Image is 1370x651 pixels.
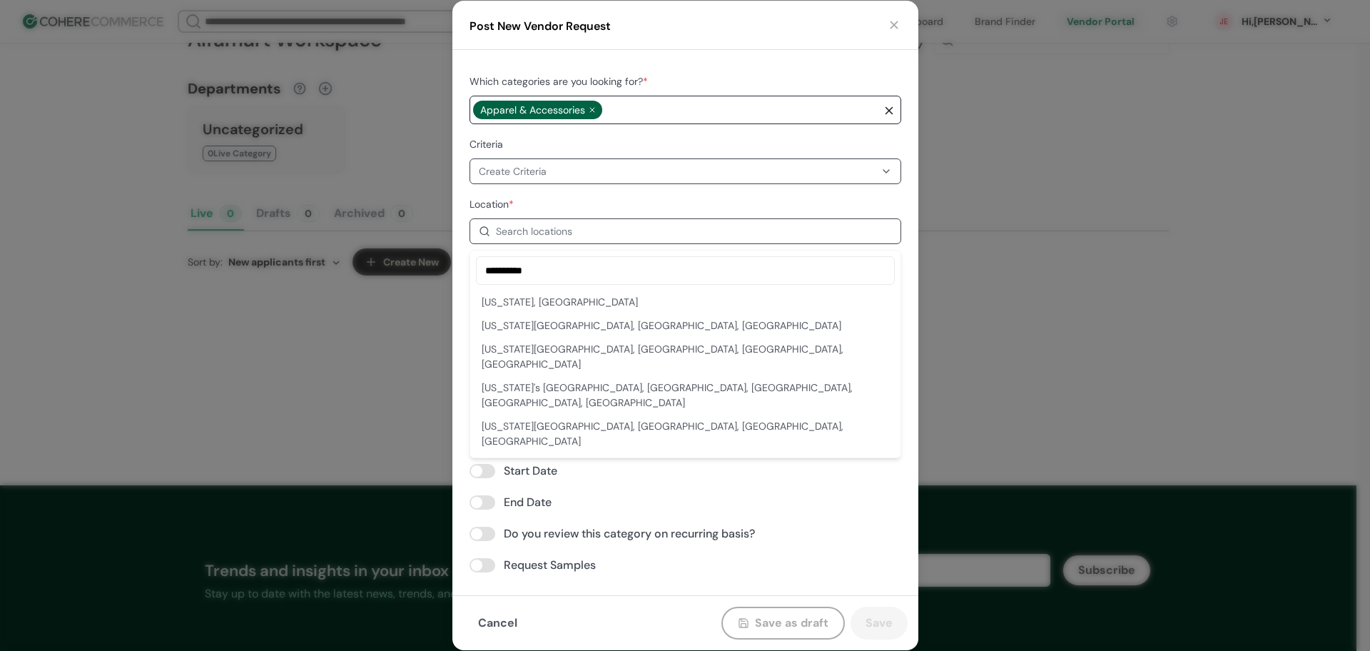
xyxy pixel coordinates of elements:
[473,101,602,119] span: Apparel & Accessories
[482,419,889,449] div: [US_STATE][GEOGRAPHIC_DATA], [GEOGRAPHIC_DATA], [GEOGRAPHIC_DATA], [GEOGRAPHIC_DATA]
[482,380,889,410] div: [US_STATE]'s [GEOGRAPHIC_DATA], [GEOGRAPHIC_DATA], [GEOGRAPHIC_DATA], [GEOGRAPHIC_DATA], [GEOGRAP...
[851,607,908,640] button: Save
[482,318,889,333] div: [US_STATE][GEOGRAPHIC_DATA], [GEOGRAPHIC_DATA], [GEOGRAPHIC_DATA]
[504,558,901,572] div: Request Samples
[463,607,532,640] button: Cancel
[721,607,845,640] button: Save as draft
[504,464,901,478] div: Start Date
[480,103,585,118] span: Apparel & Accessories
[470,18,611,35] h4: Post New Vendor Request
[470,75,648,88] label: Which categories are you looking for?
[482,295,889,310] div: [US_STATE], [GEOGRAPHIC_DATA]
[470,138,503,151] label: Criteria
[496,224,572,239] div: Search locations
[482,342,889,372] div: [US_STATE][GEOGRAPHIC_DATA], [GEOGRAPHIC_DATA], [GEOGRAPHIC_DATA], [GEOGRAPHIC_DATA]
[470,198,514,211] label: Location
[504,495,901,510] div: End Date
[504,527,901,541] div: Do you review this category on recurring basis?
[479,164,547,179] div: Create Criteria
